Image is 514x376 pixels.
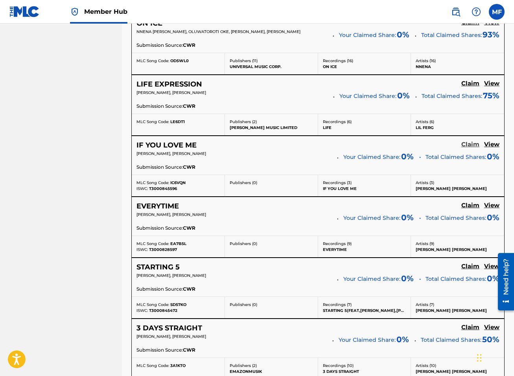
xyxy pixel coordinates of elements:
[136,202,179,211] h5: EVERYTIME
[422,92,482,100] span: Total Claimed Shares:
[487,273,499,284] span: 0%
[183,42,195,49] span: CWR
[170,119,185,124] span: LE6DT1
[397,29,409,41] span: 0 %
[230,363,313,369] p: Publishers ( 2 )
[339,336,396,344] span: Your Claimed Share:
[136,347,183,354] span: Submission Source:
[487,212,499,223] span: 0%
[149,308,177,313] span: T3000845472
[70,7,79,17] img: Top Rightsholder
[230,180,313,186] p: Publishers ( 0 )
[230,58,313,64] p: Publishers ( 11 )
[323,58,406,64] p: Recordings ( 16 )
[230,64,313,70] p: UNIVERSAL MUSIC CORP.
[484,263,499,270] h5: View
[461,324,479,331] h5: Claim
[472,7,481,17] img: help
[136,247,148,252] span: ISWC:
[484,141,499,149] a: View
[149,247,177,252] span: T3000828597
[468,4,484,20] div: Help
[323,241,406,247] p: Recordings ( 9 )
[136,286,183,293] span: Submission Source:
[183,225,195,232] span: CWR
[136,29,300,34] span: NNENA [PERSON_NAME], OLUWATOROTI OKE, [PERSON_NAME], [PERSON_NAME]
[482,334,499,345] span: 50 %
[9,6,40,17] img: MLC Logo
[323,64,406,70] p: ON ICE
[230,302,313,308] p: Publishers ( 0 )
[401,151,414,162] span: 0 %
[323,247,406,253] p: EVERYTIME
[136,164,183,171] span: Submission Source:
[421,336,481,343] span: Total Claimed Shares:
[401,273,414,284] span: 0 %
[416,247,499,253] p: [PERSON_NAME] [PERSON_NAME]
[397,90,410,101] span: 0 %
[416,369,499,374] p: [PERSON_NAME] [PERSON_NAME]
[170,58,189,63] span: OD5WL0
[136,42,183,49] span: Submission Source:
[136,324,202,333] h5: 3 DAYS STRAIGHT
[426,214,486,222] span: Total Claimed Shares:
[170,180,186,185] span: IC6VQN
[323,369,406,374] p: 3 DAYS STRAIGHT
[183,103,195,110] span: CWR
[421,31,482,39] span: Total Claimed Shares:
[451,7,461,17] img: search
[136,180,169,185] span: MLC Song Code:
[416,363,499,369] p: Artists ( 10 )
[230,125,313,131] p: [PERSON_NAME] MUSIC LIMITED
[136,263,180,272] h5: STARTING 5
[426,153,486,161] span: Total Claimed Shares:
[416,186,499,192] p: [PERSON_NAME] [PERSON_NAME]
[183,347,195,354] span: CWR
[484,324,499,332] a: View
[416,180,499,186] p: Artists ( 3 )
[416,302,499,308] p: Artists ( 7 )
[339,31,396,39] span: Your Claimed Share:
[416,125,499,131] p: LIL FERG
[230,119,313,125] p: Publishers ( 2 )
[401,212,414,223] span: 0 %
[416,58,499,64] p: Artists ( 16 )
[461,141,479,148] h5: Claim
[343,153,400,161] span: Your Claimed Share:
[136,186,148,191] span: ISWC:
[484,263,499,271] a: View
[484,80,499,88] a: View
[170,241,186,246] span: EA7B5L
[461,80,479,87] h5: Claim
[323,363,406,369] p: Recordings ( 10 )
[461,202,479,209] h5: Claim
[136,334,206,339] span: [PERSON_NAME], [PERSON_NAME]
[448,4,464,20] a: Public Search
[489,4,505,20] div: User Menu
[323,302,406,308] p: Recordings ( 7 )
[475,338,514,376] iframe: Chat Widget
[487,151,499,162] span: 0%
[183,286,195,293] span: CWR
[323,125,406,131] p: LIFE
[323,180,406,186] p: Recordings ( 3 )
[136,119,169,124] span: MLC Song Code:
[149,186,177,191] span: T3000845596
[136,225,183,232] span: Submission Source:
[136,80,202,89] h5: LIFE EXPRESSION
[477,346,482,370] div: Drag
[136,302,169,307] span: MLC Song Code:
[136,151,206,156] span: [PERSON_NAME], [PERSON_NAME]
[484,80,499,87] h5: View
[484,324,499,331] h5: View
[136,273,206,278] span: [PERSON_NAME], [PERSON_NAME]
[136,90,206,95] span: [PERSON_NAME], [PERSON_NAME]
[323,119,406,125] p: Recordings ( 6 )
[492,250,514,313] iframe: Resource Center
[339,92,396,100] span: Your Claimed Share:
[323,308,406,313] p: STARTING 5(FEAT,[PERSON_NAME],[PERSON_NAME],LOWEND ZELLY,PRIDE)
[183,164,195,171] span: CWR
[416,64,499,70] p: NNENA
